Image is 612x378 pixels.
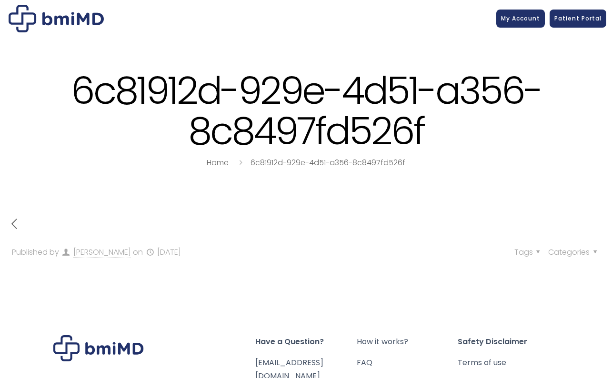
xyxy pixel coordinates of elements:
[514,247,543,258] span: Tags
[235,157,246,168] i: breadcrumbs separator
[458,356,559,369] a: Terms of use
[550,10,606,28] a: Patient Portal
[458,335,559,348] span: Safety Disclaimer
[554,14,602,22] span: Patient Portal
[548,247,600,258] span: Categories
[73,247,131,258] a: [PERSON_NAME]
[6,216,23,232] i: previous post
[251,157,405,168] a: 6c81912d-929e-4d51-a356-8c8497fd526f
[9,5,104,32] img: 6c81912d-929e-4d51-a356-8c8497fd526f
[6,217,23,232] a: previous post
[255,335,356,348] span: Have a Question?
[157,247,181,258] time: [DATE]
[496,10,545,28] a: My Account
[133,247,143,258] span: on
[357,356,458,369] a: FAQ
[501,14,540,22] span: My Account
[207,157,229,168] a: Home
[6,70,606,151] h1: 6c81912d-929e-4d51-a356-8c8497fd526f
[145,247,155,258] i: published
[357,335,458,348] a: How it works?
[61,247,71,258] i: author
[53,335,144,361] img: Brand Logo
[12,247,59,258] span: Published by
